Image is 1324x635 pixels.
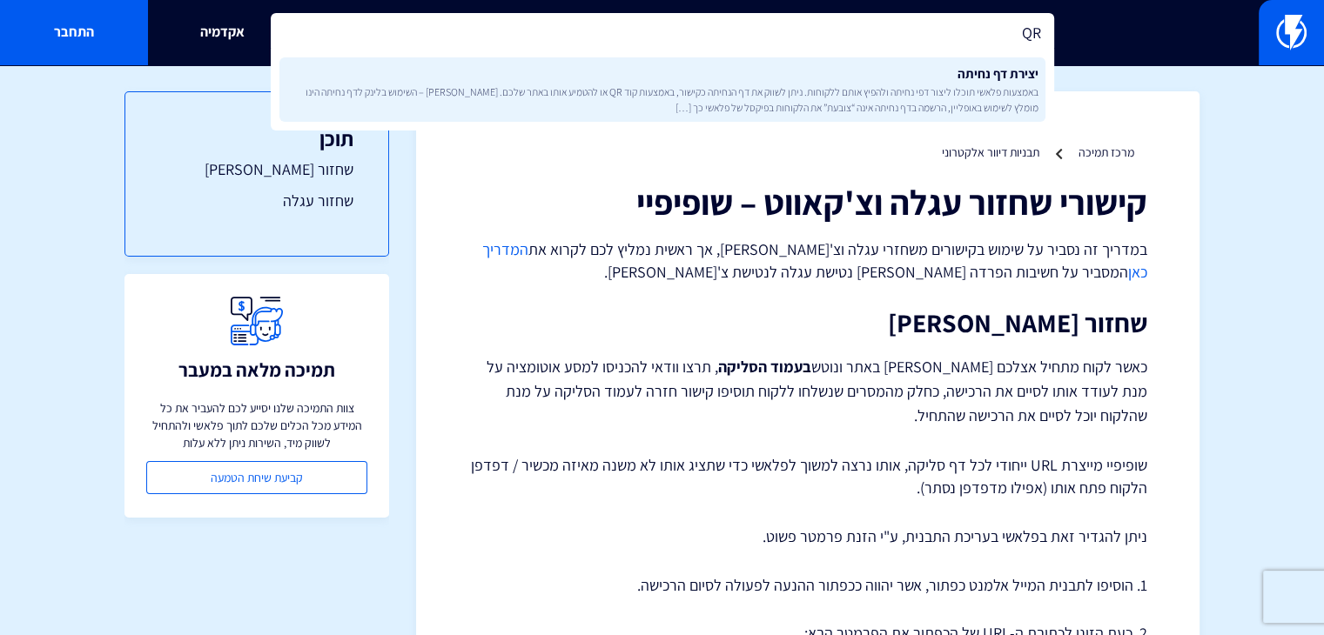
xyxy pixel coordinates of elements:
p: שופיפיי מייצרת URL ייחודי לכל דף סליקה, אותו נרצה למשוך לפלאשי כדי שתציג אותו לא משנה מאיזה מכשיר... [468,454,1147,498]
input: חיפוש מהיר... [271,13,1054,53]
h3: תמיכה מלאה במעבר [178,359,335,380]
strong: בעמוד הסליקה [718,357,811,377]
a: מרכז תמיכה [1079,144,1134,160]
p: 1. הוסיפו לתבנית המייל אלמנט כפתור, אשר יהווה ככפתור ההנעה לפעולה לסיום הרכישה. [468,574,1147,597]
h2: שחזור [PERSON_NAME] [468,309,1147,338]
a: קביעת שיחת הטמעה [146,461,367,494]
a: תבניות דיוור אלקטרוני [942,144,1039,160]
span: באמצעות פלאשי תוכלו ליצור דפי נחיתה ולהפיץ אותם ללקוחות. ניתן לשווק את דף הנחיתה כקישור, באמצעות ... [286,84,1038,114]
a: יצירת דף נחיתהבאמצעות פלאשי תוכלו ליצור דפי נחיתה ולהפיץ אותם ללקוחות. ניתן לשווק את דף הנחיתה כק... [279,57,1045,122]
p: צוות התמיכה שלנו יסייע לכם להעביר את כל המידע מכל הכלים שלכם לתוך פלאשי ולהתחיל לשווק מיד, השירות... [146,399,367,451]
h3: תוכן [160,127,353,150]
p: ניתן להגדיר זאת בפלאשי בעריכת התבנית, ע"י הזנת פרמטר פשוט. [468,525,1147,548]
a: שחזור עגלה [160,190,353,212]
h1: קישורי שחזור עגלה וצ'קאווט – שופיפיי [468,183,1147,221]
p: במדריך זה נסביר על שימוש בקישורים משחזרי עגלה וצ'[PERSON_NAME], אך ראשית נמליץ לכם לקרוא את המסבי... [468,238,1147,283]
a: המדריך כאן [482,239,1147,282]
a: שחזור [PERSON_NAME] [160,158,353,181]
p: כאשר לקוח מתחיל אצלכם [PERSON_NAME] באתר ונוטש , תרצו וודאי להכניסו למסע אוטומציה על מנת לעודד או... [468,355,1147,428]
